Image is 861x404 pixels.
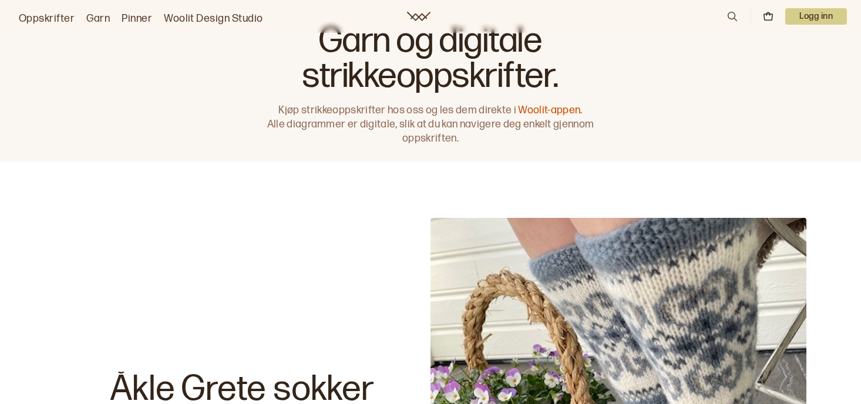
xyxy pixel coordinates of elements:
a: Garn [86,11,110,27]
a: Woolit [407,12,430,21]
a: Pinner [122,11,152,27]
a: Woolit-appen. [518,104,582,116]
a: Woolit Design Studio [164,11,263,27]
button: User dropdown [785,8,847,25]
h1: Garn og digitale strikkeoppskrifter. [261,23,600,94]
p: Kjøp strikkeoppskrifter hos oss og les dem direkte i Alle diagrammer er digitale, slik at du kan ... [261,103,600,146]
p: Logg inn [785,8,847,25]
a: Oppskrifter [19,11,75,27]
